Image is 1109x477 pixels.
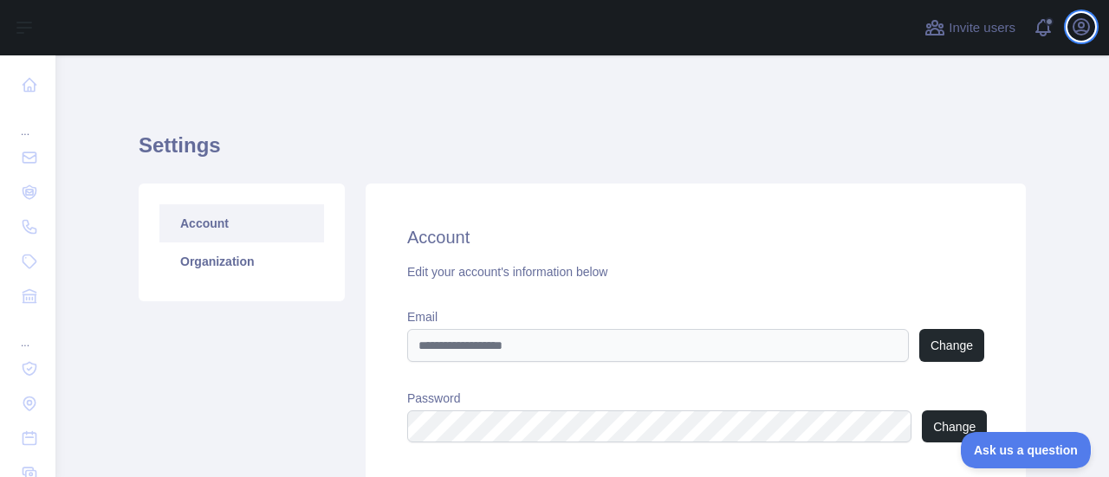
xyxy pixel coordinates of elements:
div: ... [14,104,42,139]
button: Invite users [921,14,1019,42]
a: Organization [159,242,324,280]
a: Account [159,204,324,242]
iframe: Toggle Customer Support [961,432,1092,468]
h1: Settings [139,132,1026,173]
span: Invite users [949,18,1015,38]
label: Email [407,308,984,326]
div: ... [14,315,42,350]
div: Edit your account's information below [407,263,984,280]
button: Change [919,329,984,362]
label: Password [407,390,984,407]
h2: Account [407,225,984,249]
button: Change [922,410,987,442]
